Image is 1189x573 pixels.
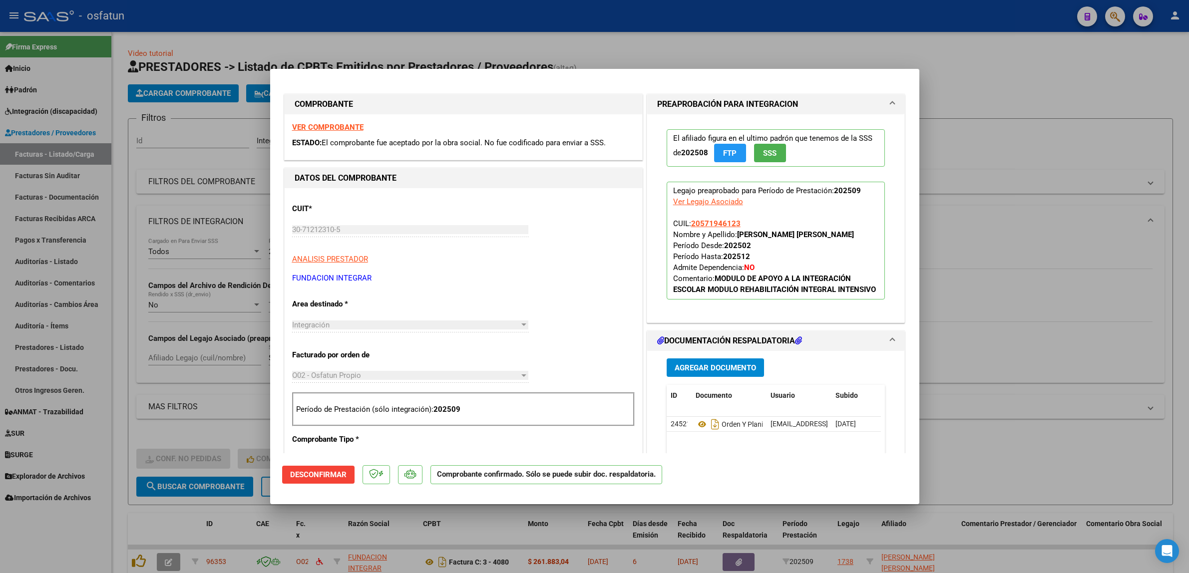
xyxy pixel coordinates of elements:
datatable-header-cell: Usuario [767,385,831,406]
span: ESTADO: [292,138,322,147]
span: Integración [292,320,330,329]
div: DOCUMENTACIÓN RESPALDATORIA [647,351,905,558]
button: Desconfirmar [282,466,355,484]
p: Facturado por orden de [292,349,395,361]
strong: 202509 [834,186,861,195]
span: ID [671,391,677,399]
p: FUNDACION INTEGRAR [292,273,635,284]
strong: COMPROBANTE [295,99,353,109]
p: El afiliado figura en el ultimo padrón que tenemos de la SSS de [667,129,885,167]
strong: 202512 [723,252,750,261]
span: Subido [835,391,858,399]
span: Usuario [771,391,795,399]
span: Agregar Documento [675,363,756,372]
datatable-header-cell: Documento [692,385,767,406]
i: Descargar documento [709,416,722,432]
strong: DATOS DEL COMPROBANTE [295,173,396,183]
p: CUIT [292,203,395,215]
div: PREAPROBACIÓN PARA INTEGRACION [647,114,905,322]
span: Documento [696,391,732,399]
p: Legajo preaprobado para Período de Prestación: [667,182,885,299]
span: Desconfirmar [290,470,347,479]
span: [EMAIL_ADDRESS][DOMAIN_NAME] - [PERSON_NAME] [771,420,940,428]
strong: 202502 [724,241,751,250]
mat-expansion-panel-header: PREAPROBACIÓN PARA INTEGRACION [647,94,905,114]
span: ANALISIS PRESTADOR [292,255,368,264]
strong: 202508 [681,148,708,157]
span: [DATE] [835,420,856,428]
h1: PREAPROBACIÓN PARA INTEGRACION [657,98,798,110]
p: Area destinado * [292,298,395,310]
mat-expansion-panel-header: DOCUMENTACIÓN RESPALDATORIA [647,331,905,351]
strong: [PERSON_NAME] [PERSON_NAME] [737,230,854,239]
div: Ver Legajo Asociado [673,196,743,207]
span: 20571946123 [691,219,741,228]
span: SSS [763,149,777,158]
button: Agregar Documento [667,358,764,377]
strong: NO [744,263,755,272]
span: FTP [723,149,737,158]
span: El comprobante fue aceptado por la obra social. No fue codificado para enviar a SSS. [322,138,606,147]
datatable-header-cell: Subido [831,385,881,406]
span: CUIL: Nombre y Apellido: Período Desde: Período Hasta: Admite Dependencia: [673,219,876,294]
strong: 202509 [433,405,460,414]
span: Orden Y Planillas De Asistencia [696,420,816,428]
span: 24521 [671,420,691,428]
p: Comprobante Tipo * [292,434,395,445]
button: FTP [714,144,746,162]
span: O02 - Osfatun Propio [292,371,361,380]
button: SSS [754,144,786,162]
p: Período de Prestación (sólo integración): [296,404,631,415]
datatable-header-cell: ID [667,385,692,406]
p: Comprobante confirmado. Sólo se puede subir doc. respaldatoria. [430,465,662,485]
div: Open Intercom Messenger [1155,539,1179,563]
a: VER COMPROBANTE [292,123,364,132]
strong: MODULO DE APOYO A LA INTEGRACIÓN ESCOLAR MODULO REHABILITACIÓN INTEGRAL INTENSIVO [673,274,876,294]
h1: DOCUMENTACIÓN RESPALDATORIA [657,335,802,347]
span: Comentario: [673,274,876,294]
